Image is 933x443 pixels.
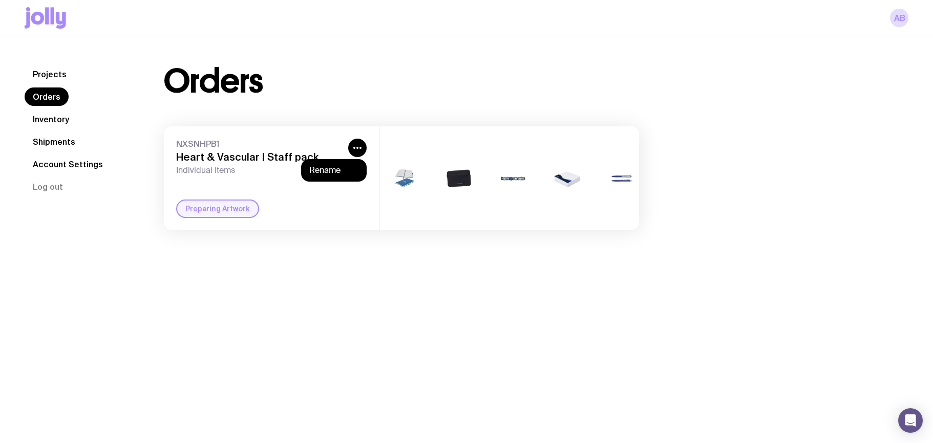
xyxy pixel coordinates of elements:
[176,200,259,218] div: Preparing Artwork
[176,165,344,175] span: Individual Items
[164,65,263,98] h1: Orders
[890,9,908,27] a: AB
[25,178,71,196] button: Log out
[309,165,358,175] button: Rename
[25,155,111,173] a: Account Settings
[25,87,69,106] a: Orders
[176,139,344,149] span: NXSNHPB1
[898,408,923,433] div: Open Intercom Messenger
[25,65,75,83] a: Projects
[25,110,77,128] a: Inventory
[176,151,344,163] h3: Heart & Vascular | Staff pack
[25,132,83,151] a: Shipments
